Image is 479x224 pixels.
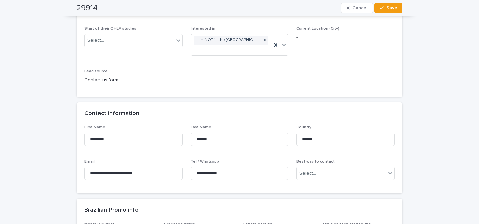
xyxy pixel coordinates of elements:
h2: Contact information [84,110,139,117]
span: Cancel [352,6,367,10]
span: Start of their OHLA studies [84,27,136,31]
div: Select... [299,170,316,177]
span: Current Location (City) [296,27,339,31]
span: Last Name [191,125,211,129]
span: Email [84,160,95,164]
span: First Name [84,125,105,129]
span: Best way to contact [296,160,335,164]
h2: Brazilian Promo info [84,207,139,214]
span: Country [296,125,311,129]
div: Select... [87,37,104,44]
span: Save [386,6,397,10]
button: Cancel [341,3,373,13]
p: Contact us form [84,77,183,84]
h2: 29914 [77,3,98,13]
span: Lead source [84,69,108,73]
div: I am NOT in the [GEOGRAPHIC_DATA] and I want to apply for an [DEMOGRAPHIC_DATA] [194,36,261,45]
span: Tel / Whatsapp [191,160,219,164]
p: - [296,34,395,41]
span: Interested in [191,27,215,31]
button: Save [374,3,402,13]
